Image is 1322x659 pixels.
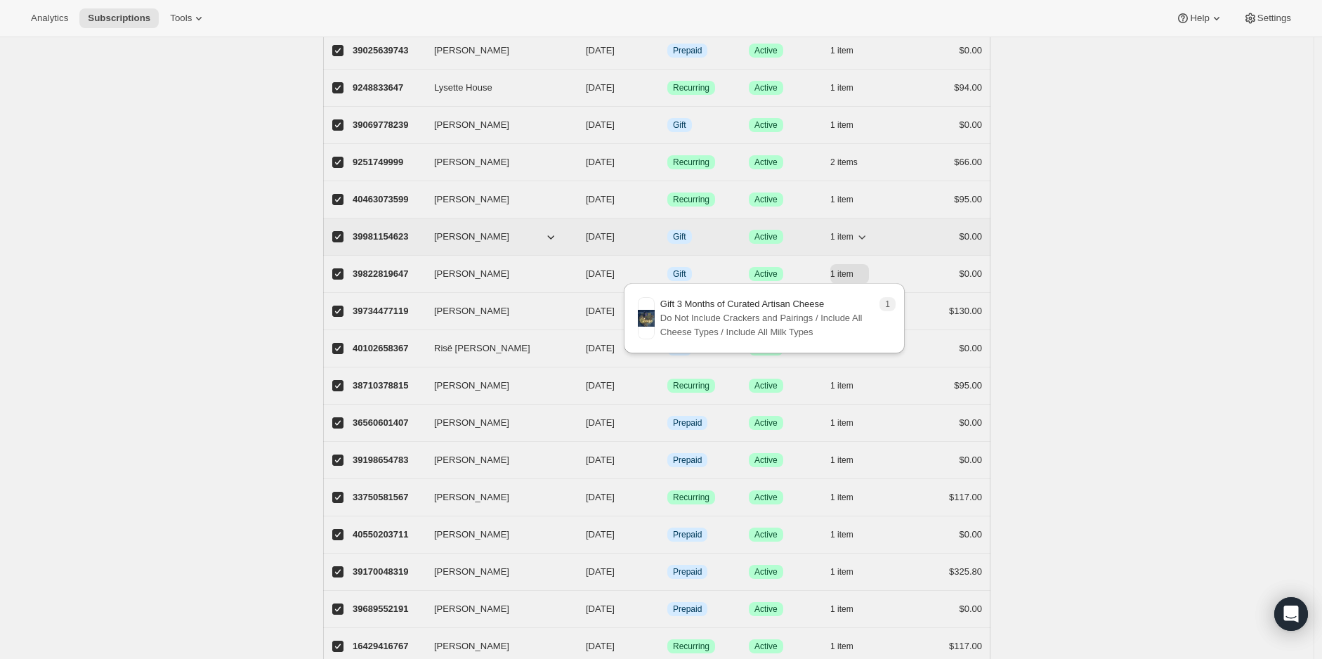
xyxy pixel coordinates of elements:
span: 1 [885,299,890,310]
div: 39198654783[PERSON_NAME][DATE]InfoPrepaidSuccessActive1 item$0.00 [353,450,982,470]
span: $117.00 [949,641,982,651]
p: 9248833647 [353,81,423,95]
button: 1 item [830,413,869,433]
span: Active [754,455,778,466]
button: [PERSON_NAME] [426,561,566,583]
span: [PERSON_NAME] [434,416,509,430]
div: Open Intercom Messenger [1274,597,1308,631]
button: 1 item [830,450,869,470]
span: [PERSON_NAME] [434,528,509,542]
span: Analytics [31,13,68,24]
span: 1 item [830,566,853,578]
button: [PERSON_NAME] [426,635,566,658]
span: [DATE] [586,119,615,130]
button: Help [1167,8,1231,28]
span: $0.00 [959,45,982,56]
button: 1 item [830,227,869,247]
p: 36560601407 [353,416,423,430]
span: [PERSON_NAME] [434,639,509,653]
button: 1 item [830,376,869,396]
span: [PERSON_NAME] [434,453,509,467]
span: [DATE] [586,603,615,614]
span: Active [754,268,778,280]
button: [PERSON_NAME] [426,263,566,285]
span: Subscriptions [88,13,150,24]
span: 1 item [830,45,853,56]
span: Active [754,641,778,652]
button: 1 item [830,599,869,619]
span: Recurring [673,380,709,391]
span: Gift [673,119,686,131]
p: 38710378815 [353,379,423,393]
span: $117.00 [949,492,982,502]
span: $0.00 [959,417,982,428]
span: Active [754,231,778,242]
span: Active [754,45,778,56]
span: Active [754,194,778,205]
span: Prepaid [673,529,702,540]
span: 1 item [830,641,853,652]
button: 1 item [830,637,869,656]
span: [PERSON_NAME] [434,565,509,579]
span: 1 item [830,603,853,615]
span: Risë [PERSON_NAME] [434,341,530,355]
button: Analytics [22,8,77,28]
span: 1 item [830,231,853,242]
p: 39822819647 [353,267,423,281]
p: 39198654783 [353,453,423,467]
span: $0.00 [959,268,982,279]
span: Help [1190,13,1209,24]
div: 39025639743[PERSON_NAME][DATE]InfoPrepaidSuccessActive1 item$0.00 [353,41,982,60]
button: [PERSON_NAME] [426,449,566,471]
span: $130.00 [949,306,982,316]
span: Tools [170,13,192,24]
span: Prepaid [673,455,702,466]
span: Prepaid [673,603,702,615]
button: Lysette House [426,77,566,99]
span: 1 item [830,417,853,429]
span: Lysette House [434,81,492,95]
span: Prepaid [673,45,702,56]
button: Risë [PERSON_NAME] [426,337,566,360]
button: 1 item [830,488,869,507]
span: Recurring [673,492,709,503]
span: [DATE] [586,194,615,204]
button: [PERSON_NAME] [426,114,566,136]
button: 1 item [830,562,869,582]
span: [PERSON_NAME] [434,379,509,393]
p: 39689552191 [353,602,423,616]
button: [PERSON_NAME] [426,151,566,174]
span: [DATE] [586,82,615,93]
span: [DATE] [586,417,615,428]
span: $66.00 [954,157,982,167]
span: $0.00 [959,455,982,465]
div: 39689552191[PERSON_NAME][DATE]InfoPrepaidSuccessActive1 item$0.00 [353,599,982,619]
span: $94.00 [954,82,982,93]
span: Recurring [673,641,709,652]
button: [PERSON_NAME] [426,226,566,248]
div: 40102658367Risë [PERSON_NAME][DATE]InfoGiftSuccessActive1 item$0.00 [353,339,982,358]
span: Active [754,157,778,168]
p: 33750581567 [353,490,423,504]
button: [PERSON_NAME] [426,188,566,211]
span: Active [754,603,778,615]
span: 1 item [830,194,853,205]
button: [PERSON_NAME] [426,374,566,397]
p: Do Not Include Crackers and Pairings / Include All Cheese Types / Include All Milk Types [660,311,873,339]
button: Subscriptions [79,8,159,28]
span: Active [754,82,778,93]
span: [PERSON_NAME] [434,267,509,281]
span: Active [754,380,778,391]
span: Recurring [673,194,709,205]
span: 1 item [830,119,853,131]
div: 40550203711[PERSON_NAME][DATE]InfoPrepaidSuccessActive1 item$0.00 [353,525,982,544]
span: [DATE] [586,566,615,577]
span: Active [754,529,778,540]
p: 39025639743 [353,44,423,58]
p: 16429416767 [353,639,423,653]
div: 33750581567[PERSON_NAME][DATE]SuccessRecurringSuccessActive1 item$117.00 [353,488,982,507]
button: [PERSON_NAME] [426,300,566,322]
span: Active [754,566,778,578]
p: 39170048319 [353,565,423,579]
p: Gift 3 Months of Curated Artisan Cheese [660,297,873,311]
